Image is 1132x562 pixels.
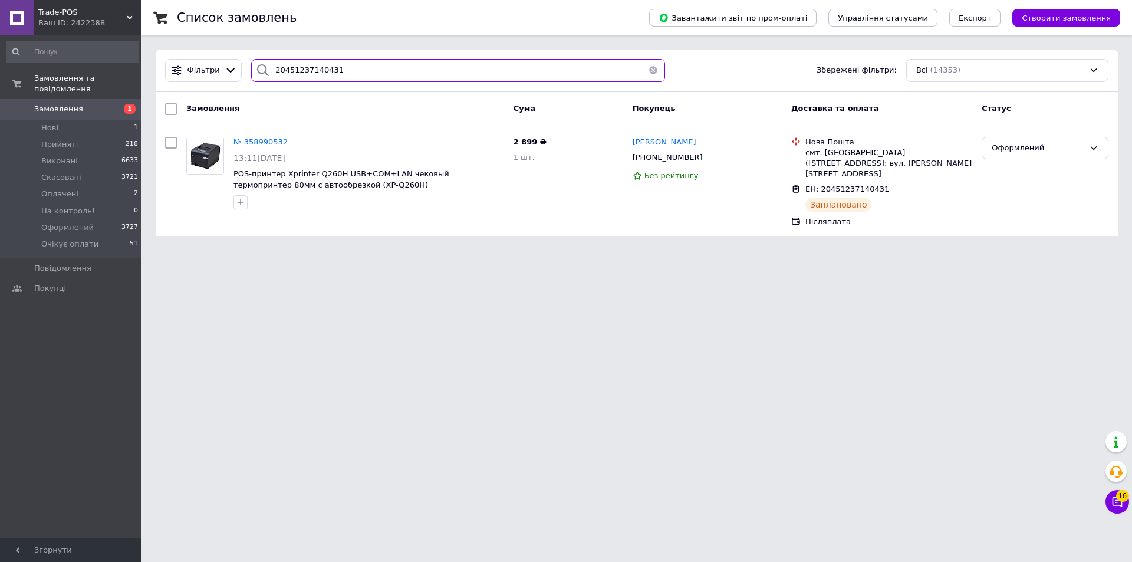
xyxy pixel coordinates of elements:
span: Експорт [959,14,992,22]
span: Замовлення та повідомлення [34,73,141,94]
a: Створити замовлення [1001,13,1120,22]
span: 16 [1116,490,1129,502]
div: Нова Пошта [805,137,972,147]
button: Експорт [949,9,1001,27]
span: Очікує оплати [41,239,98,249]
span: Створити замовлення [1022,14,1111,22]
div: Оформлений [992,142,1084,155]
span: 6633 [121,156,138,166]
span: Trade-POS [38,7,127,18]
span: На контроль! [41,206,95,216]
span: 51 [130,239,138,249]
span: Завантажити звіт по пром-оплаті [659,12,807,23]
span: Прийняті [41,139,78,150]
span: Скасовані [41,172,81,183]
span: ЕН: 20451237140431 [805,185,889,193]
input: Пошук [6,41,139,63]
span: Оплачені [41,189,78,199]
span: 0 [134,206,138,216]
a: № 358990532 [233,137,288,146]
button: Управління статусами [828,9,937,27]
span: 1 [124,104,136,114]
button: Чат з покупцем16 [1105,490,1129,514]
span: Без рейтингу [644,171,699,180]
span: Покупець [633,104,676,113]
div: Післяплата [805,216,972,227]
span: Покупці [34,283,66,294]
span: Доставка та оплата [791,104,878,113]
span: 3727 [121,222,138,233]
span: Повідомлення [34,263,91,274]
span: (14353) [930,65,961,74]
div: Ваш ID: 2422388 [38,18,141,28]
span: Оформлений [41,222,94,233]
span: Виконані [41,156,78,166]
span: Замовлення [186,104,239,113]
button: Завантажити звіт по пром-оплаті [649,9,817,27]
input: Пошук за номером замовлення, ПІБ покупця, номером телефону, Email, номером накладної [251,59,665,82]
span: Збережені фільтри: [817,65,897,76]
a: [PERSON_NAME] [633,137,696,148]
span: Статус [982,104,1011,113]
span: Управління статусами [838,14,928,22]
span: 1 [134,123,138,133]
img: Фото товару [187,137,223,174]
span: [PERSON_NAME] [633,137,696,146]
span: 13:11[DATE] [233,153,285,163]
span: Нові [41,123,58,133]
button: Створити замовлення [1012,9,1120,27]
span: 218 [126,139,138,150]
span: 2 899 ₴ [514,137,547,146]
span: Всі [916,65,928,76]
div: Заплановано [805,198,872,212]
span: Замовлення [34,104,83,114]
button: Очистить [641,59,665,82]
span: 1 шт. [514,153,535,162]
a: POS-принтер Xprinter Q260H USB+COM+LAN чековый термопринтер 80мм с автообрезкой (XP-Q260H) [233,169,449,189]
h1: Список замовлень [177,11,297,25]
span: Cума [514,104,535,113]
span: Фільтри [187,65,220,76]
span: 2 [134,189,138,199]
span: [PHONE_NUMBER] [633,153,703,162]
span: 3721 [121,172,138,183]
a: Фото товару [186,137,224,175]
div: смт. [GEOGRAPHIC_DATA] ([STREET_ADDRESS]: вул. [PERSON_NAME][STREET_ADDRESS] [805,147,972,180]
